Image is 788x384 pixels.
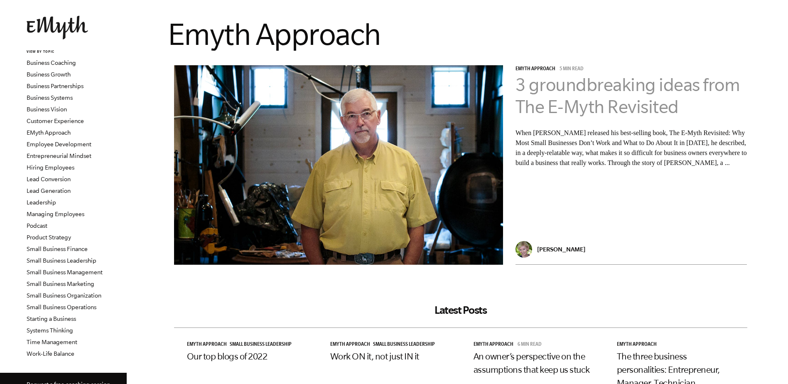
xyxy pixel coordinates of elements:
span: EMyth Approach [187,342,227,348]
a: Work-Life Balance [27,350,74,357]
a: EMyth Approach [474,342,516,348]
h6: VIEW BY TOPIC [27,49,127,55]
a: Customer Experience [27,118,84,124]
a: Time Management [27,339,77,345]
img: emyth, the e-myth revisited, michael gerber emyth, emyth summary [174,65,503,285]
h1: Emyth Approach [168,16,754,52]
span: EMyth Approach [617,342,657,348]
span: EMyth Approach [330,342,370,348]
a: Business Partnerships [27,83,83,89]
span: Small Business Leadership [373,342,435,348]
a: Lead Conversion [27,176,71,182]
a: EMyth Approach [516,66,558,72]
a: Managing Employees [27,211,84,217]
a: Entrepreneurial Mindset [27,153,91,159]
a: Business Growth [27,71,71,78]
a: Small Business Management [27,269,103,276]
span: EMyth Approach [474,342,513,348]
a: Systems Thinking [27,327,73,334]
a: Small Business Finance [27,246,88,252]
a: Product Strategy [27,234,71,241]
a: Leadership [27,199,56,206]
a: Lead Generation [27,187,71,194]
p: 6 min read [518,342,542,348]
a: Starting a Business [27,315,76,322]
a: Podcast [27,222,47,229]
a: Work ON it, not just IN it [330,351,419,361]
p: When [PERSON_NAME] released his best-selling book, The E-Myth Revisited: Why Most Small Businesse... [516,128,747,168]
a: EMyth Approach [330,342,373,348]
a: EMyth Approach [617,342,660,348]
a: Small Business Leadership [230,342,295,348]
img: Tricia Huebner - EMyth [516,241,532,258]
a: Small Business Operations [27,304,96,310]
h2: Latest Posts [174,304,747,316]
a: EMyth Approach [27,129,71,136]
iframe: Chat Widget [746,344,788,384]
a: Small Business Organization [27,292,101,299]
a: Business Coaching [27,59,76,66]
a: Small Business Marketing [27,281,94,287]
a: EMyth Approach [187,342,230,348]
span: EMyth Approach [516,66,555,72]
a: Hiring Employees [27,164,74,171]
a: Small Business Leadership [27,257,96,264]
span: Small Business Leadership [230,342,292,348]
a: Employee Development [27,141,91,148]
a: Business Systems [27,94,73,101]
a: Our top blogs of 2022 [187,351,268,361]
a: Small Business Leadership [373,342,438,348]
a: An owner’s perspective on the assumptions that keep us stuck [474,351,590,374]
img: EMyth [27,16,88,39]
a: 3 groundbreaking ideas from The E-Myth Revisited [516,74,740,117]
p: 5 min read [560,66,584,72]
a: Business Vision [27,106,67,113]
p: [PERSON_NAME] [537,246,585,253]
